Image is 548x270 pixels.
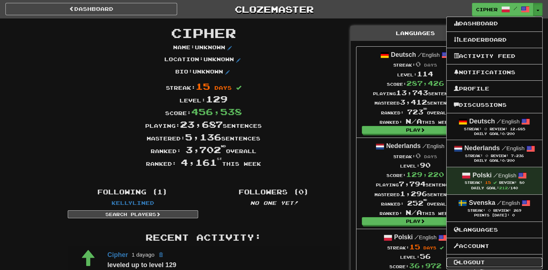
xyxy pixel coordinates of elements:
[447,68,542,77] a: Notifications
[415,152,421,160] span: 0
[175,68,232,77] p: Bio : Unknown
[62,143,345,156] div: Ranked: overall
[497,200,520,206] small: English
[519,181,524,185] span: 80
[164,56,243,64] p: Location : Unknown
[68,189,198,196] h4: Following (1)
[5,3,177,15] a: Dashboard
[407,108,427,116] span: 723
[472,172,491,179] strong: Polski
[375,160,456,170] div: Level:
[68,210,198,218] a: Search Players
[399,180,426,188] span: 7,794
[362,126,469,134] a: Play
[414,234,419,240] span: /
[62,105,345,118] div: Score:
[514,208,521,212] span: 269
[375,208,456,217] div: Ranked: this week
[454,132,535,136] div: Daily Goal: /200
[447,167,542,194] a: Polski /English Streak: 15 Review: 80 Daily Goal:212/140
[497,118,519,125] small: English
[62,131,345,143] div: Mastered: sentences
[423,199,427,201] sup: nd
[373,97,457,107] div: Mastered sentences
[510,127,525,131] span: 12,685
[206,93,227,104] span: 129
[447,51,542,61] a: Activity Feed
[391,51,416,58] strong: Deutsch
[447,140,542,166] a: Nederlands /English Streak: 0 Review: 7,236 Daily Goal:0/200
[406,117,422,125] span: N/A
[112,200,154,206] a: KellyLined
[502,132,505,136] span: 0
[485,180,490,185] span: 15
[469,199,495,206] strong: Svenska
[420,252,431,260] span: 56
[468,208,485,212] span: Streak:
[396,89,428,97] span: 13,743
[185,131,221,142] span: 5,136
[420,161,431,169] span: 90
[447,241,542,251] a: Account
[414,235,436,240] small: English
[62,118,345,131] div: Playing: sentences
[209,189,339,196] h4: Followers (0)
[422,143,444,149] small: English
[447,19,542,28] a: Dashboard
[476,6,498,13] span: Cipher
[409,262,442,270] span: 36,972
[469,118,495,125] strong: Deutsch
[407,199,427,207] span: 252
[423,245,436,250] span: days
[493,172,516,178] small: English
[217,157,222,161] sup: st
[406,170,444,178] span: 129,220
[422,143,427,149] span: /
[424,154,437,159] span: days
[400,190,427,198] span: 1,296
[499,186,507,190] span: 212
[188,3,360,16] a: Clozemaster
[454,159,535,163] div: Daily Goal: /200
[171,25,236,41] span: Cipher
[386,142,421,149] strong: Nederlands
[373,117,457,126] div: Ranked: this week
[196,81,210,92] span: 15
[406,79,444,87] span: 287,426
[447,84,542,93] a: Profile
[447,35,542,45] a: Leaderboard
[181,157,222,168] span: 4,161
[464,127,481,131] span: Streak:
[62,80,345,93] div: Streak:
[250,200,298,206] em: No one yet!
[373,59,457,69] div: Streak:
[514,6,517,11] span: /
[440,246,444,250] span: Streak includes today.
[362,217,469,225] a: Play
[493,208,511,212] span: Review:
[485,153,488,158] span: 0
[214,85,232,91] span: days
[497,199,502,206] span: /
[447,225,542,235] a: Languages
[185,144,226,155] span: 3,702
[375,198,456,208] div: Ranked: overall
[511,154,524,158] span: 7,236
[489,127,507,131] span: Review:
[68,233,339,242] h3: Recent Activity:
[484,127,487,131] span: 0
[502,159,505,163] span: 0
[178,172,202,180] iframe: X Post Button
[454,185,535,191] div: Daily Goal: /140
[62,93,345,105] div: Level:
[173,44,234,52] p: Name : Unknown
[418,52,440,58] small: English
[493,181,496,184] span: Streak includes today.
[447,195,542,221] a: Svenska /English Streak: 0 Review: 269 Points [DATE]: 0
[415,60,421,68] span: 0
[373,88,457,97] div: Playing sentences
[376,242,455,252] div: Streak:
[491,154,509,158] span: Review:
[406,208,422,216] span: N/A
[191,106,242,117] span: 456,538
